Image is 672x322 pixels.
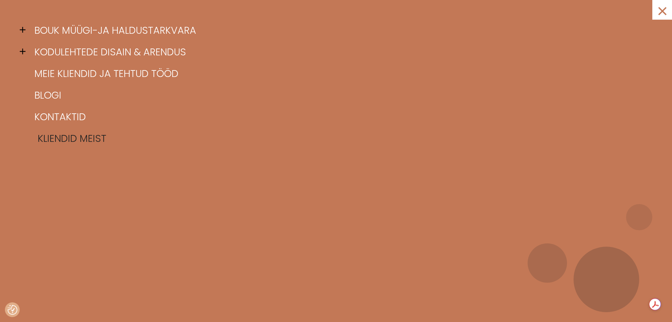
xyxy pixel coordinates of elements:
a: Kliendid meist [33,128,656,149]
button: Nõusolekueelistused [8,305,17,315]
img: Revisit consent button [8,305,17,315]
a: Kontaktid [30,106,652,128]
a: Kodulehtede disain & arendus [30,41,652,63]
a: BOUK müügi-ja haldustarkvara [30,20,652,41]
a: Meie kliendid ja tehtud tööd [30,63,652,85]
a: Blogi [30,85,652,106]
